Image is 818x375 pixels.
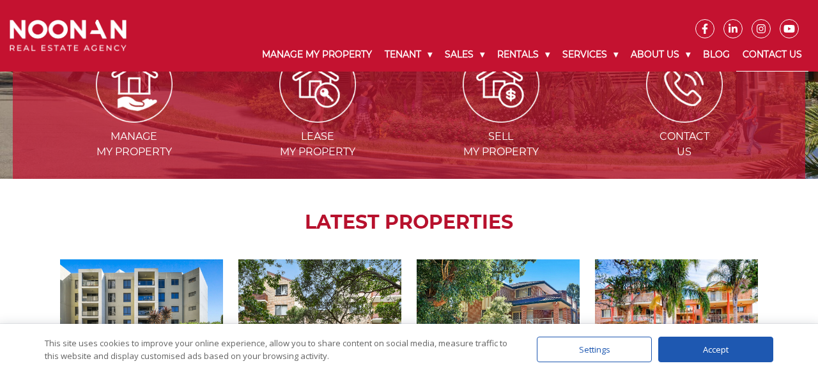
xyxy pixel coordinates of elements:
[438,38,491,71] a: Sales
[410,77,591,158] a: Sell my property Sellmy Property
[537,337,652,362] div: Settings
[279,46,356,123] img: Lease my property
[646,46,723,123] img: ICONS
[658,337,773,362] div: Accept
[491,38,556,71] a: Rentals
[227,129,408,160] span: Lease my Property
[410,129,591,160] span: Sell my Property
[697,38,736,71] a: Blog
[594,77,775,158] a: ICONS ContactUs
[96,46,173,123] img: Manage my Property
[10,20,127,52] img: Noonan Real Estate Agency
[378,38,438,71] a: Tenant
[736,38,808,72] a: Contact Us
[556,38,624,71] a: Services
[43,129,224,160] span: Manage my Property
[45,337,511,362] div: This site uses cookies to improve your online experience, allow you to share content on social me...
[463,46,539,123] img: Sell my property
[227,77,408,158] a: Lease my property Leasemy Property
[43,77,224,158] a: Manage my Property Managemy Property
[594,129,775,160] span: Contact Us
[256,38,378,71] a: Manage My Property
[45,211,773,234] h2: LATEST PROPERTIES
[624,38,697,71] a: About Us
